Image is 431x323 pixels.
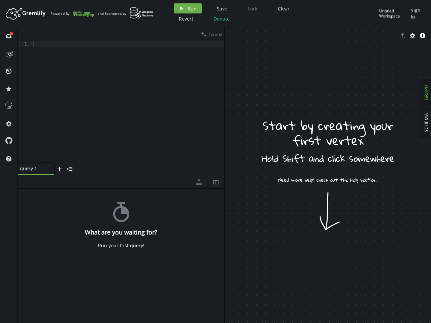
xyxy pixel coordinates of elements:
[423,85,429,100] span: GRAPH
[407,3,426,24] button: Sign In
[51,8,94,20] div: Powered By
[411,7,423,20] span: Sign In
[174,3,202,13] button: Run
[199,27,224,41] button: Format
[20,166,47,172] span: query 1
[174,13,198,24] button: Revert
[208,13,235,24] button: Donate
[98,243,144,249] div: Run your first query!
[248,5,257,12] span: Fork
[18,41,32,47] div: 1
[242,3,263,13] button: Fork
[423,113,429,132] span: SCHEMA
[212,3,232,13] button: Save
[217,5,227,12] span: Save
[188,5,197,12] span: Run
[379,8,407,19] div: Untitled Workspace
[213,15,230,22] span: Donate
[98,7,154,20] div: and Sponsored by
[179,15,193,22] span: Revert
[130,7,154,19] img: AWS Neptune
[209,31,222,37] span: Format
[85,229,157,236] h4: What are you waiting for?
[278,5,290,12] span: Clear
[273,3,295,13] button: Clear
